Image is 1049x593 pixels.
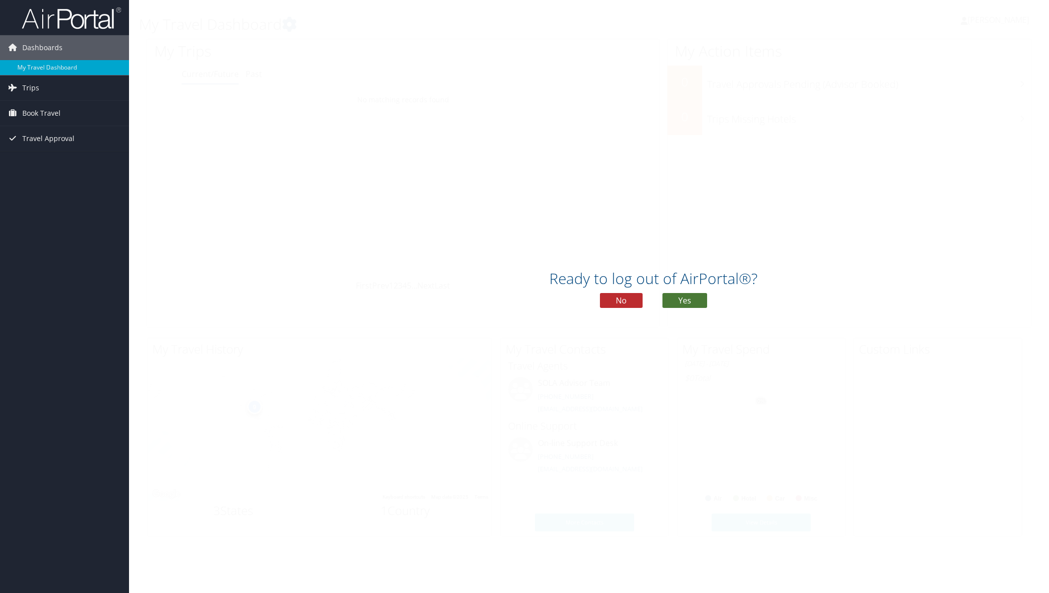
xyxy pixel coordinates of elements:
span: Trips [22,75,39,100]
span: Dashboards [22,35,63,60]
button: No [600,293,643,308]
span: Travel Approval [22,126,74,151]
button: Yes [662,293,707,308]
span: Book Travel [22,101,61,126]
img: airportal-logo.png [22,6,121,30]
